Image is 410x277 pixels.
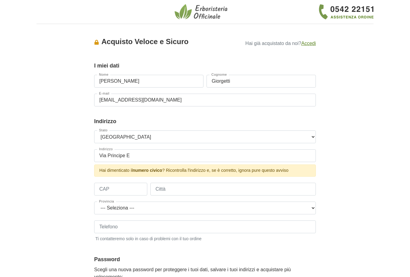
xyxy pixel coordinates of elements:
[94,36,234,47] div: Acquisto Veloce e Sicuro
[94,149,316,162] input: Indirizzo
[97,147,114,151] label: Indirizzo
[97,92,111,95] label: E-mail
[94,75,203,88] input: Nome
[94,220,316,233] input: Telefono
[133,168,162,173] b: numero civico
[97,129,109,132] label: Stato
[94,94,316,106] input: E-mail
[94,183,147,196] input: CAP
[94,164,316,177] div: Hai dimenticato il ? Ricontrolla l'indirizzo e, se è corretto, ignora pure questo avviso
[150,183,316,196] input: Città
[175,4,229,20] img: Erboristeria Officinale
[97,200,116,203] label: Provincia
[94,117,316,126] legend: Indirizzo
[94,255,316,264] legend: Password
[94,62,316,70] legend: I miei dati
[207,75,316,88] input: Cognome
[97,73,110,76] label: Nome
[210,73,229,76] label: Cognome
[301,41,316,46] a: Accedi
[234,39,316,47] p: Hai già acquistato da noi?
[94,234,316,242] small: Ti contatteremo solo in caso di problemi con il tuo ordine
